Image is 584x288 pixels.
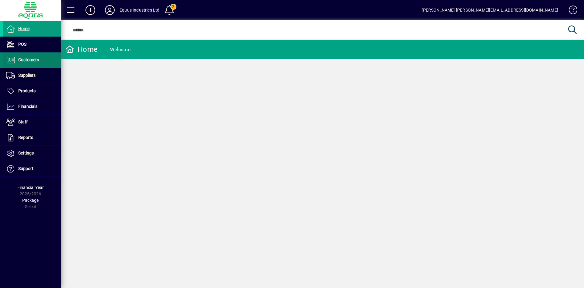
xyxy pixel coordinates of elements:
span: Settings [18,151,34,155]
a: Customers [3,52,61,68]
span: Package [22,198,39,203]
a: Support [3,161,61,176]
span: Reports [18,135,33,140]
a: Suppliers [3,68,61,83]
span: Support [18,166,33,171]
a: POS [3,37,61,52]
a: Knowledge Base [564,1,576,21]
span: Financials [18,104,37,109]
span: POS [18,42,26,47]
div: Welcome [110,45,130,55]
div: [PERSON_NAME] [PERSON_NAME][EMAIL_ADDRESS][DOMAIN_NAME] [422,5,558,15]
span: Customers [18,57,39,62]
div: Home [65,44,98,54]
a: Products [3,84,61,99]
span: Staff [18,119,28,124]
span: Home [18,26,30,31]
button: Add [81,5,100,16]
a: Financials [3,99,61,114]
span: Suppliers [18,73,36,78]
a: Reports [3,130,61,145]
span: Financial Year [17,185,44,190]
div: Equus Industries Ltd [120,5,160,15]
span: Products [18,88,36,93]
a: Settings [3,146,61,161]
a: Staff [3,115,61,130]
button: Profile [100,5,120,16]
